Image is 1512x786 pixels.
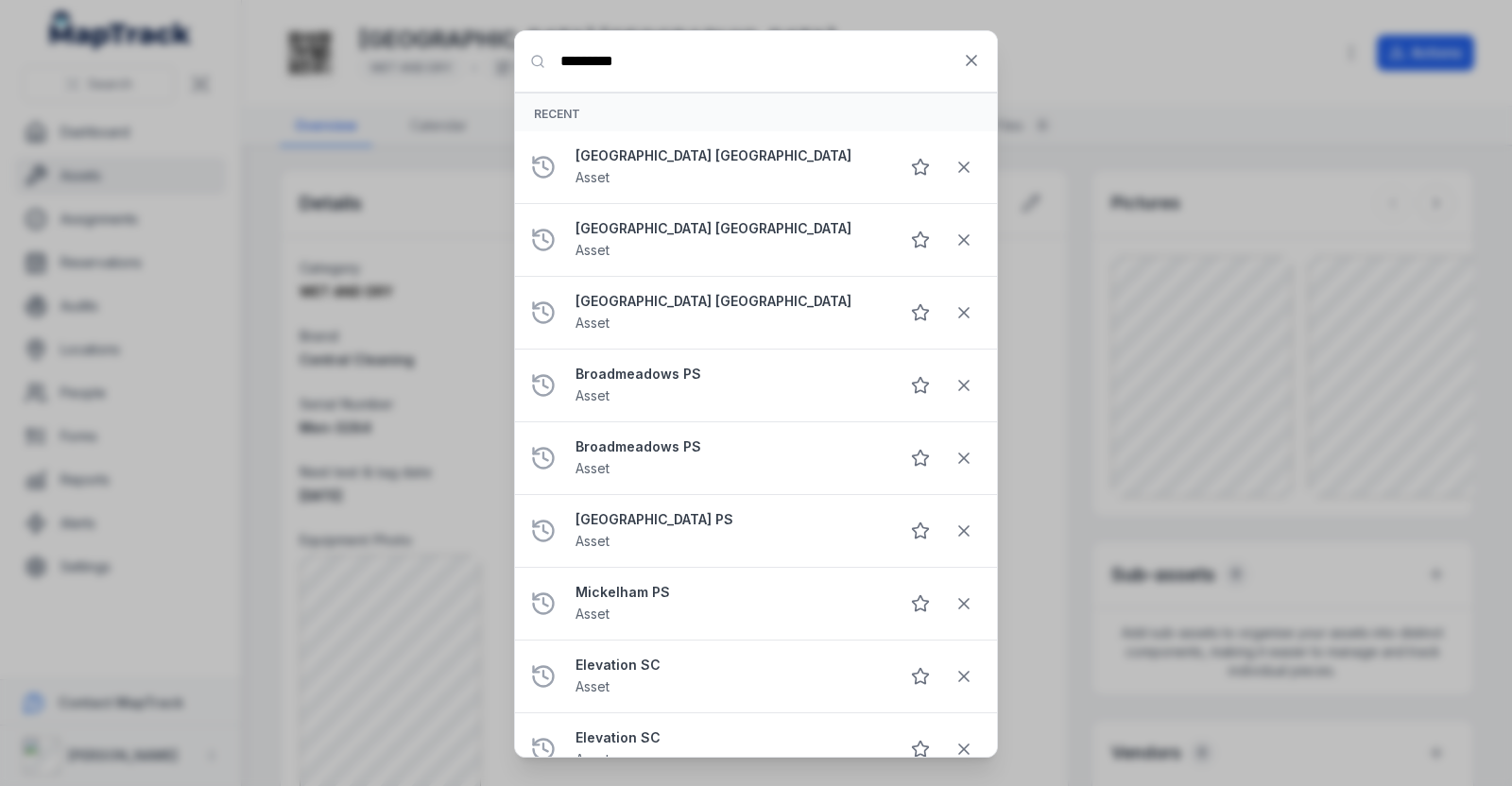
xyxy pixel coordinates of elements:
a: [GEOGRAPHIC_DATA] [GEOGRAPHIC_DATA]Asset [576,146,884,188]
span: Recent [534,107,580,121]
strong: [GEOGRAPHIC_DATA] PS [576,510,884,529]
span: Asset [576,751,610,767]
a: [GEOGRAPHIC_DATA] PSAsset [576,510,884,552]
a: Elevation SCAsset [576,728,884,770]
span: Asset [576,533,610,549]
strong: [GEOGRAPHIC_DATA] [GEOGRAPHIC_DATA] [576,219,884,238]
strong: Mickelham PS [576,583,884,602]
a: Elevation SCAsset [576,656,884,697]
strong: [GEOGRAPHIC_DATA] [GEOGRAPHIC_DATA] [576,146,884,165]
span: Asset [576,242,610,258]
span: Asset [576,678,610,694]
a: Broadmeadows PSAsset [576,365,884,406]
strong: Elevation SC [576,728,884,747]
a: Broadmeadows PSAsset [576,437,884,479]
strong: [GEOGRAPHIC_DATA] [GEOGRAPHIC_DATA] [576,292,884,311]
a: [GEOGRAPHIC_DATA] [GEOGRAPHIC_DATA]Asset [576,292,884,333]
strong: Elevation SC [576,656,884,675]
a: [GEOGRAPHIC_DATA] [GEOGRAPHIC_DATA]Asset [576,219,884,261]
span: Asset [576,315,610,331]
a: Mickelham PSAsset [576,583,884,624]
span: Asset [576,460,610,476]
strong: Broadmeadows PS [576,365,884,384]
strong: Broadmeadows PS [576,437,884,456]
span: Asset [576,606,610,622]
span: Asset [576,387,610,403]
span: Asset [576,169,610,185]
